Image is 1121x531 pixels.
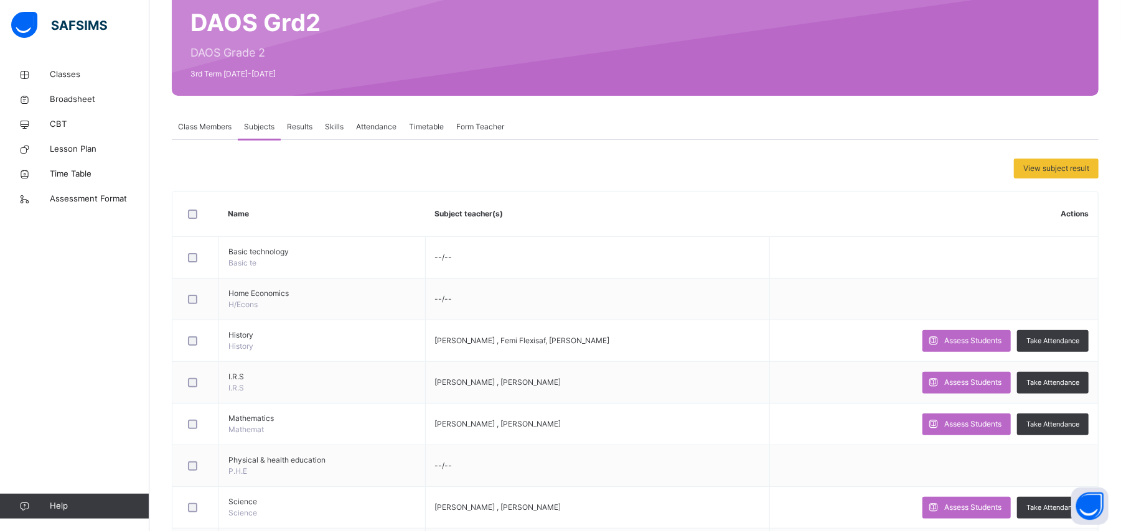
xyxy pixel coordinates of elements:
[1026,502,1079,513] span: Take Attendance
[425,445,769,487] td: --/--
[1071,487,1109,525] button: Open asap
[228,341,253,351] span: History
[944,377,1001,388] span: Assess Students
[435,419,561,428] span: [PERSON_NAME] , [PERSON_NAME]
[50,168,149,180] span: Time Table
[287,121,312,132] span: Results
[1026,336,1079,346] span: Take Attendance
[228,496,416,507] span: Science
[944,335,1001,346] span: Assess Students
[228,330,416,341] span: History
[228,413,416,424] span: Mathematics
[50,143,149,155] span: Lesson Plan
[228,466,247,476] span: P.H.E
[944,418,1001,430] span: Assess Students
[435,377,561,387] span: [PERSON_NAME] , [PERSON_NAME]
[244,121,274,132] span: Subjects
[1026,377,1079,388] span: Take Attendance
[425,192,769,237] th: Subject teacher(s)
[50,193,149,205] span: Assessment Format
[425,279,769,320] td: --/--
[219,192,426,237] th: Name
[356,121,396,132] span: Attendance
[50,500,149,512] span: Help
[50,68,149,81] span: Classes
[456,121,504,132] span: Form Teacher
[435,502,561,512] span: [PERSON_NAME] , [PERSON_NAME]
[11,12,107,38] img: safsims
[1023,163,1089,174] span: View subject result
[228,508,257,517] span: Science
[425,237,769,279] td: --/--
[944,502,1001,513] span: Assess Students
[1026,419,1079,430] span: Take Attendance
[178,121,232,132] span: Class Members
[228,246,416,257] span: Basic technology
[228,383,244,392] span: I.R.S
[409,121,444,132] span: Timetable
[50,93,149,106] span: Broadsheet
[228,258,256,267] span: Basic te
[228,288,416,299] span: Home Economics
[435,336,610,345] span: [PERSON_NAME] , Femi Flexisaf, [PERSON_NAME]
[228,425,264,434] span: Mathemat
[769,192,1098,237] th: Actions
[325,121,344,132] span: Skills
[228,371,416,382] span: I.R.S
[228,300,258,309] span: H/Econs
[50,118,149,131] span: CBT
[228,455,416,466] span: Physical & health education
